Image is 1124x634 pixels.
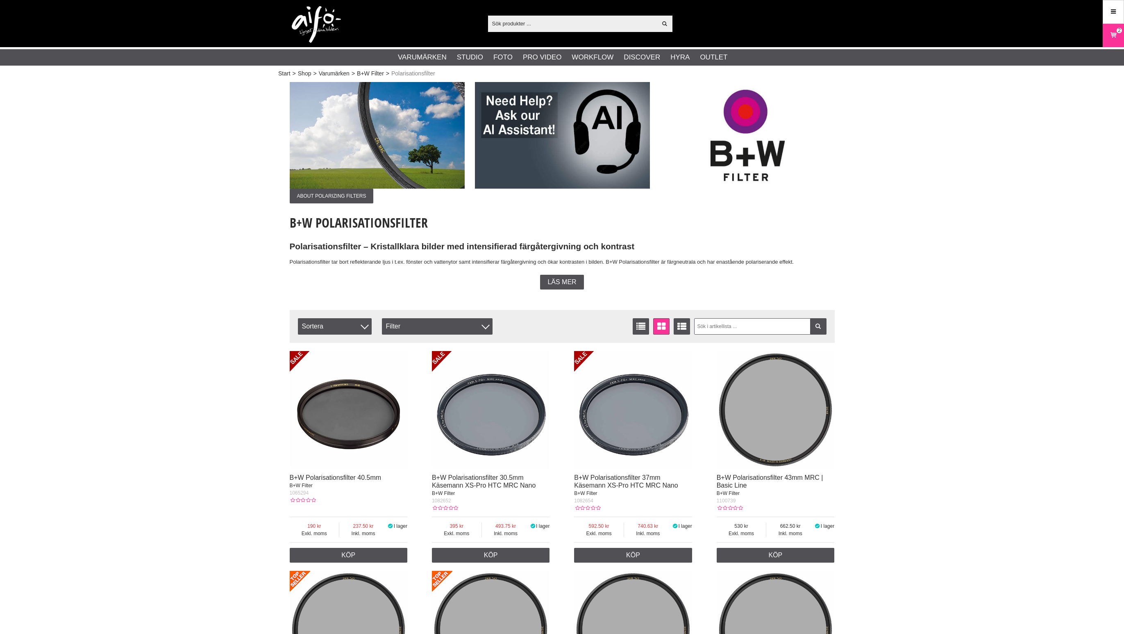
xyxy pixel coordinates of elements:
[290,497,316,504] div: Kundbetyg: 0
[814,523,821,529] i: I lager
[574,351,692,469] img: B+W Polarisationsfilter 37mm Käsemann XS-Pro HTC MRC Nano
[290,490,309,496] span: 1065294
[766,522,814,530] span: 662.50
[475,82,650,189] img: Annons:009 ban-elin-AIelin-eng.jpg
[386,69,389,78] span: >
[293,69,296,78] span: >
[290,483,313,488] span: B+W Filter
[624,522,672,530] span: 740.63
[678,523,692,529] span: I lager
[574,490,597,496] span: B+W Filter
[1118,27,1121,34] span: 2
[382,318,493,335] div: Filter
[717,504,743,512] div: Kundbetyg: 0
[290,82,465,203] a: Annons:001 ban-polfilter-001.jpgAbout Polarizing Filters
[717,522,766,530] span: 530
[700,52,727,63] a: Outlet
[574,474,678,489] a: B+W Polarisationsfilter 37mm Käsemann XS-Pro HTC MRC Nano
[523,52,561,63] a: Pro Video
[482,522,530,530] span: 493.75
[574,504,600,512] div: Kundbetyg: 0
[717,474,823,489] a: B+W Polarisationsfilter 43mm MRC | Basic Line
[432,522,481,530] span: 395
[717,498,736,504] span: 1100739
[653,318,670,335] a: Fönstervisning
[432,504,458,512] div: Kundbetyg: 0
[574,548,692,563] a: Köp
[694,318,827,335] input: Sök i artikellista ...
[547,278,576,286] span: Läs mer
[633,318,649,335] a: Listvisning
[339,522,387,530] span: 237.50
[290,530,339,537] span: Exkl. moms
[290,474,381,481] a: B+W Polarisationsfilter 40.5mm
[624,530,672,537] span: Inkl. moms
[670,52,690,63] a: Hyra
[290,82,465,189] img: Annons:001 ban-polfilter-001.jpg
[821,523,834,529] span: I lager
[717,548,835,563] a: Köp
[290,548,408,563] a: Köp
[574,522,624,530] span: 592.50
[432,474,536,489] a: B+W Polarisationsfilter 30.5mm Käsemann XS-Pro HTC MRC Nano
[290,241,835,253] h2: Polarisationsfilter – Kristallklara bilder med intensifierad färgåtergivning och kontrast
[290,258,835,267] p: Polarisationsfilter tar bort reflekterande ljus i t.ex. fönster och vattenytor samt intensifierar...
[352,69,355,78] span: >
[1103,26,1124,45] a: 2
[432,351,550,469] img: B+W Polarisationsfilter 30.5mm Käsemann XS-Pro HTC MRC Nano
[432,498,451,504] span: 1082652
[394,523,407,529] span: I lager
[290,189,374,203] span: About Polarizing Filters
[432,530,481,537] span: Exkl. moms
[313,69,316,78] span: >
[398,52,447,63] a: Varumärken
[717,351,835,469] img: B+W Polarisationsfilter 43mm MRC | Basic Line
[536,523,550,529] span: I lager
[488,17,657,30] input: Sök produkter ...
[339,530,387,537] span: Inkl. moms
[391,69,435,78] span: Polarisationsfilter
[292,6,341,43] img: logo.png
[290,214,835,232] h1: B+W Polarisationsfilter
[298,69,311,78] a: Shop
[574,530,624,537] span: Exkl. moms
[278,69,291,78] a: Start
[574,498,593,504] span: 1082654
[660,82,835,189] img: Annons:003 ban-bwf-logga.jpg
[357,69,384,78] a: B+W Filter
[482,530,530,537] span: Inkl. moms
[766,530,814,537] span: Inkl. moms
[529,523,536,529] i: I lager
[387,523,394,529] i: I lager
[674,318,690,335] a: Utökad listvisning
[572,52,613,63] a: Workflow
[319,69,350,78] a: Varumärken
[717,530,766,537] span: Exkl. moms
[810,318,827,335] a: Filtrera
[432,490,455,496] span: B+W Filter
[624,52,660,63] a: Discover
[290,522,339,530] span: 190
[298,318,372,335] span: Sortera
[493,52,513,63] a: Foto
[457,52,483,63] a: Studio
[432,548,550,563] a: Köp
[717,490,740,496] span: B+W Filter
[290,351,408,469] img: B+W Polarisationsfilter 40.5mm
[672,523,679,529] i: I lager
